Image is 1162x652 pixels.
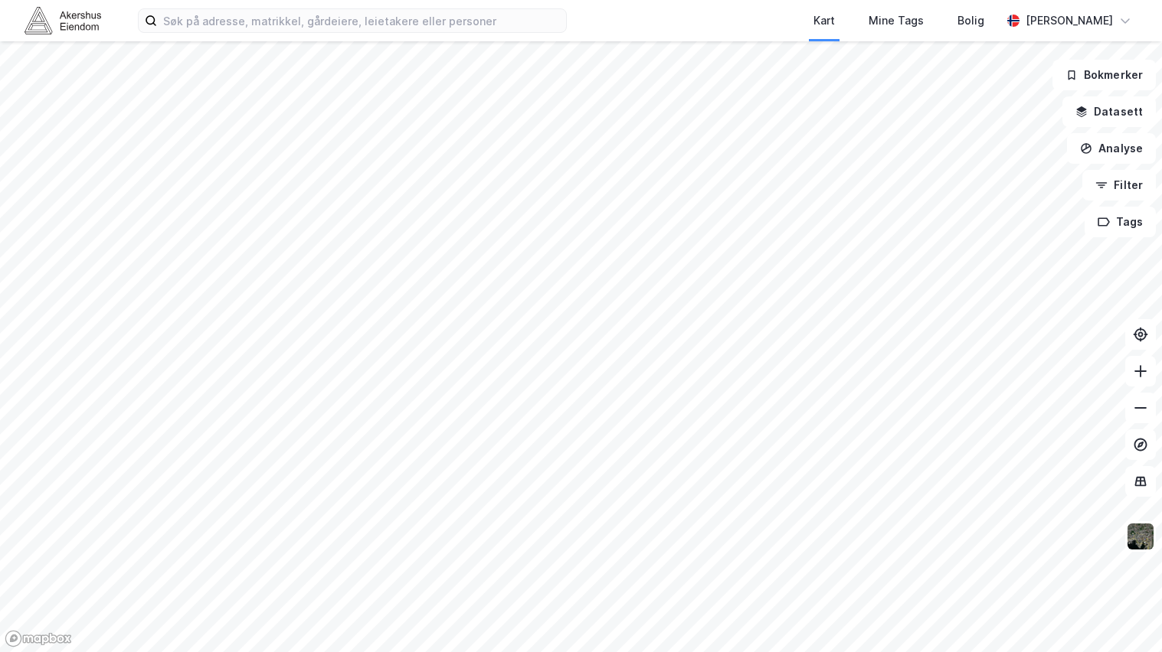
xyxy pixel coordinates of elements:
[157,9,566,32] input: Søk på adresse, matrikkel, gårdeiere, leietakere eller personer
[1026,11,1113,30] div: [PERSON_NAME]
[869,11,924,30] div: Mine Tags
[957,11,984,30] div: Bolig
[813,11,835,30] div: Kart
[1085,579,1162,652] div: Kontrollprogram for chat
[1085,579,1162,652] iframe: Chat Widget
[25,7,101,34] img: akershus-eiendom-logo.9091f326c980b4bce74ccdd9f866810c.svg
